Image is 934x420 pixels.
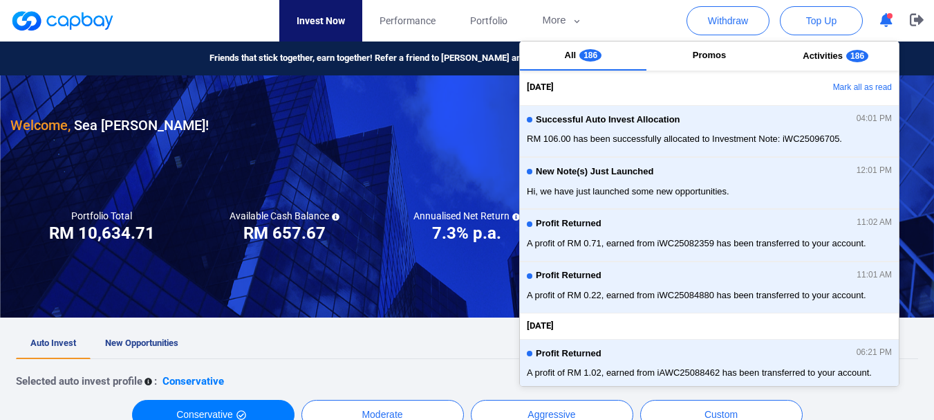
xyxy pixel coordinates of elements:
[413,210,520,222] h5: Annualised Net Return
[520,339,899,391] button: Profit Returned06:21 PMA profit of RM 1.02, earned from iAWC25088462 has been transferred to your...
[565,50,577,60] span: All
[230,210,339,222] h5: Available Cash Balance
[536,271,601,281] span: Profit Returned
[520,262,899,313] button: Profit Returned11:01 AMA profit of RM 0.22, earned from iWC25084880 has been transferred to your ...
[579,49,601,62] span: 186
[209,51,635,66] span: Friends that stick together, earn together! Refer a friend to [PERSON_NAME] and earn referral rew...
[803,51,843,61] span: Activities
[857,114,892,124] span: 04:01 PM
[772,42,899,71] button: Activities186
[520,157,899,209] button: New Note(s) Just Launched12:01 PMHi, we have just launched some new opportunities.
[30,338,76,348] span: Auto Invest
[536,115,680,125] span: Successful Auto Invest Allocation
[105,338,178,348] span: New Opportunities
[750,76,899,100] button: Mark all as read
[536,219,601,229] span: Profit Returned
[536,349,601,359] span: Profit Returned
[527,80,554,95] span: [DATE]
[432,222,501,244] h3: 7.3% p.a.
[527,237,892,250] span: A profit of RM 0.71, earned from iWC25082359 has been transferred to your account.
[470,13,507,28] span: Portfolio
[520,209,899,261] button: Profit Returned11:02 AMA profit of RM 0.71, earned from iWC25082359 has been transferred to your ...
[10,117,71,134] span: Welcome,
[527,132,892,146] span: RM 106.00 has been successfully allocated to Investment Note: iWC25096705.
[536,167,653,177] span: New Note(s) Just Launched
[520,42,646,71] button: All186
[380,13,436,28] span: Performance
[857,271,892,280] span: 11:01 AM
[16,373,142,390] p: Selected auto invest profile
[49,222,155,244] h3: RM 10,634.71
[527,366,892,380] span: A profit of RM 1.02, earned from iAWC25088462 has been transferred to your account.
[527,289,892,302] span: A profit of RM 0.22, earned from iWC25084880 has been transferred to your account.
[243,222,326,244] h3: RM 657.67
[646,42,773,71] button: Promos
[780,6,863,35] button: Top Up
[846,50,868,62] span: 186
[527,319,554,334] span: [DATE]
[10,114,209,136] h3: Sea [PERSON_NAME] !
[527,185,892,199] span: Hi, we have just launched some new opportunities.
[806,14,837,28] span: Top Up
[857,218,892,228] span: 11:02 AM
[857,166,892,176] span: 12:01 PM
[154,373,157,390] p: :
[857,348,892,358] span: 06:21 PM
[520,105,899,157] button: Successful Auto Invest Allocation04:01 PMRM 106.00 has been successfully allocated to Investment ...
[71,210,132,222] h5: Portfolio Total
[162,373,224,390] p: Conservative
[687,6,769,35] button: Withdraw
[693,50,726,60] span: Promos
